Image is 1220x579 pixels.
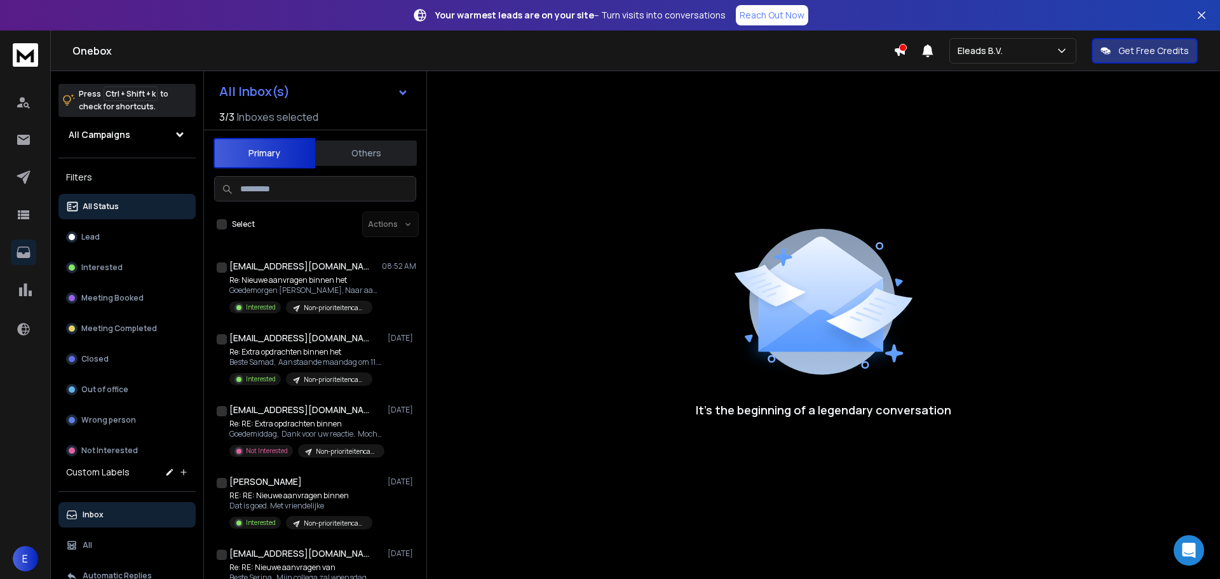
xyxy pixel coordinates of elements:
[81,293,144,303] p: Meeting Booked
[13,546,38,571] button: E
[58,377,196,402] button: Out of office
[388,333,416,343] p: [DATE]
[246,303,276,312] p: Interested
[229,491,372,501] p: RE: RE: Nieuwe aanvragen binnen
[736,5,808,25] a: Reach Out Now
[388,477,416,487] p: [DATE]
[304,375,365,385] p: Non-prioriteitencampagne Hele Dag | Eleads
[696,401,951,419] p: It’s the beginning of a legendary conversation
[315,139,417,167] button: Others
[104,86,158,101] span: Ctrl + Shift + k
[66,466,130,479] h3: Custom Labels
[81,385,128,395] p: Out of office
[740,9,804,22] p: Reach Out Now
[229,562,372,573] p: Re: RE: Nieuwe aanvragen van
[69,128,130,141] h1: All Campaigns
[435,9,594,21] strong: Your warmest leads are on your site
[58,438,196,463] button: Not Interested
[304,303,365,313] p: Non-prioriteitencampagne Hele Dag | Eleads
[79,88,168,113] p: Press to check for shortcuts.
[229,547,369,560] h1: [EMAIL_ADDRESS][DOMAIN_NAME]
[435,9,726,22] p: – Turn visits into conversations
[58,316,196,341] button: Meeting Completed
[83,540,92,550] p: All
[81,262,123,273] p: Interested
[58,194,196,219] button: All Status
[219,85,290,98] h1: All Inbox(s)
[229,475,302,488] h1: [PERSON_NAME]
[388,405,416,415] p: [DATE]
[229,285,382,296] p: Goedemorgen [PERSON_NAME], Naar aanleiding van jouw
[246,446,288,456] p: Not Interested
[58,502,196,528] button: Inbox
[229,501,372,511] p: Dat is goed. Met vriendelijke
[83,510,104,520] p: Inbox
[232,219,255,229] label: Select
[229,347,382,357] p: Re: Extra opdrachten binnen het
[229,260,369,273] h1: [EMAIL_ADDRESS][DOMAIN_NAME]
[229,357,382,367] p: Beste Samad, Aanstaande maandag om 11.30
[81,354,109,364] p: Closed
[316,447,377,456] p: Non-prioriteitencampagne Hele Dag | Eleads
[72,43,893,58] h1: Onebox
[13,43,38,67] img: logo
[58,255,196,280] button: Interested
[81,232,100,242] p: Lead
[81,446,138,456] p: Not Interested
[58,122,196,147] button: All Campaigns
[237,109,318,125] h3: Inboxes selected
[219,109,234,125] span: 3 / 3
[304,519,365,528] p: Non-prioriteitencampagne Hele Dag | Eleads
[58,224,196,250] button: Lead
[58,407,196,433] button: Wrong person
[246,374,276,384] p: Interested
[229,275,382,285] p: Re: Nieuwe aanvragen binnen het
[58,346,196,372] button: Closed
[213,138,315,168] button: Primary
[209,79,419,104] button: All Inbox(s)
[229,404,369,416] h1: [EMAIL_ADDRESS][DOMAIN_NAME]
[1092,38,1198,64] button: Get Free Credits
[958,44,1008,57] p: Eleads B.V.
[246,518,276,528] p: Interested
[83,201,119,212] p: All Status
[229,419,382,429] p: Re: RE: Extra opdrachten binnen
[1118,44,1189,57] p: Get Free Credits
[58,533,196,558] button: All
[58,168,196,186] h3: Filters
[81,415,136,425] p: Wrong person
[58,285,196,311] button: Meeting Booked
[388,548,416,559] p: [DATE]
[81,324,157,334] p: Meeting Completed
[382,261,416,271] p: 08:52 AM
[229,332,369,344] h1: [EMAIL_ADDRESS][DOMAIN_NAME]
[229,429,382,439] p: Goedemiddag, Dank voor uw reactie. Mocht u
[1174,535,1204,566] div: Open Intercom Messenger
